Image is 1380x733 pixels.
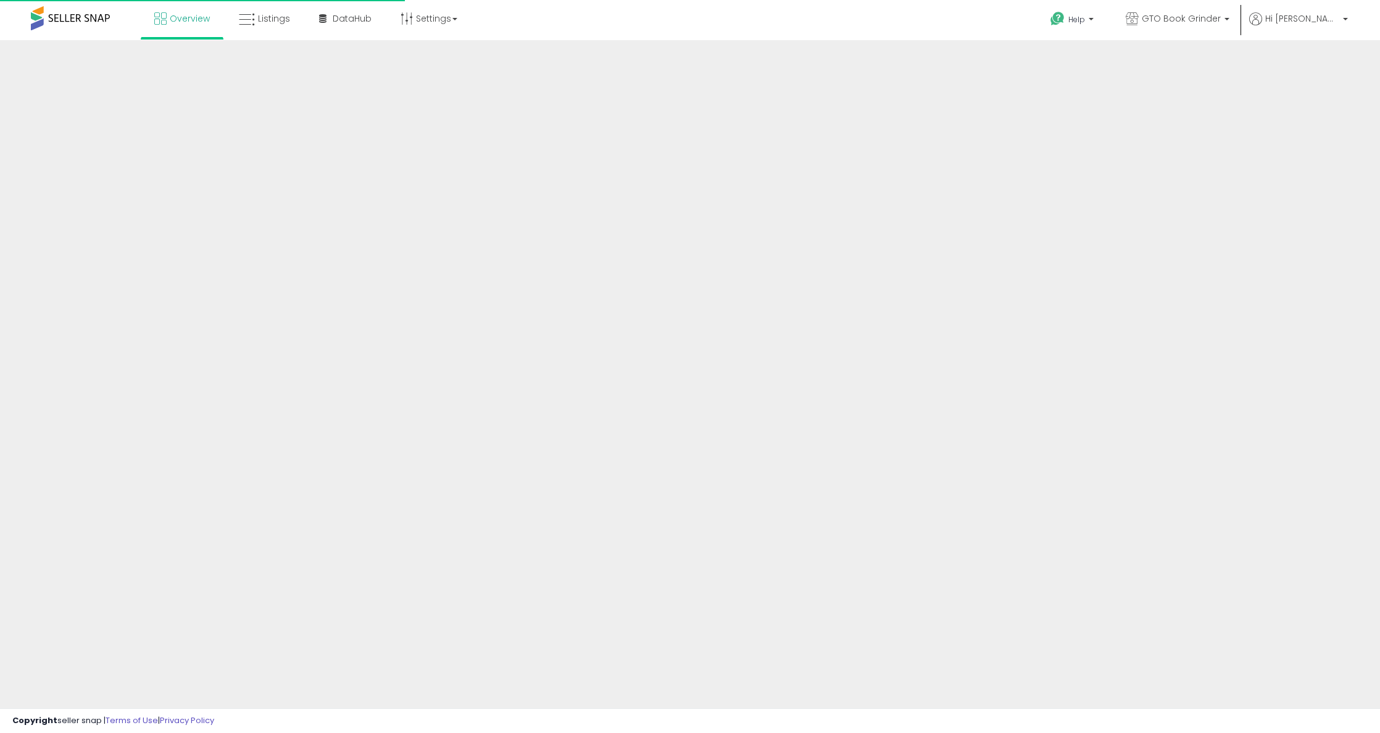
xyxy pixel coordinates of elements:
[1068,14,1085,25] span: Help
[170,12,210,25] span: Overview
[333,12,372,25] span: DataHub
[1265,12,1339,25] span: Hi [PERSON_NAME]
[1142,12,1221,25] span: GTO Book Grinder
[1050,11,1065,27] i: Get Help
[1249,12,1348,40] a: Hi [PERSON_NAME]
[258,12,290,25] span: Listings
[1041,2,1106,40] a: Help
